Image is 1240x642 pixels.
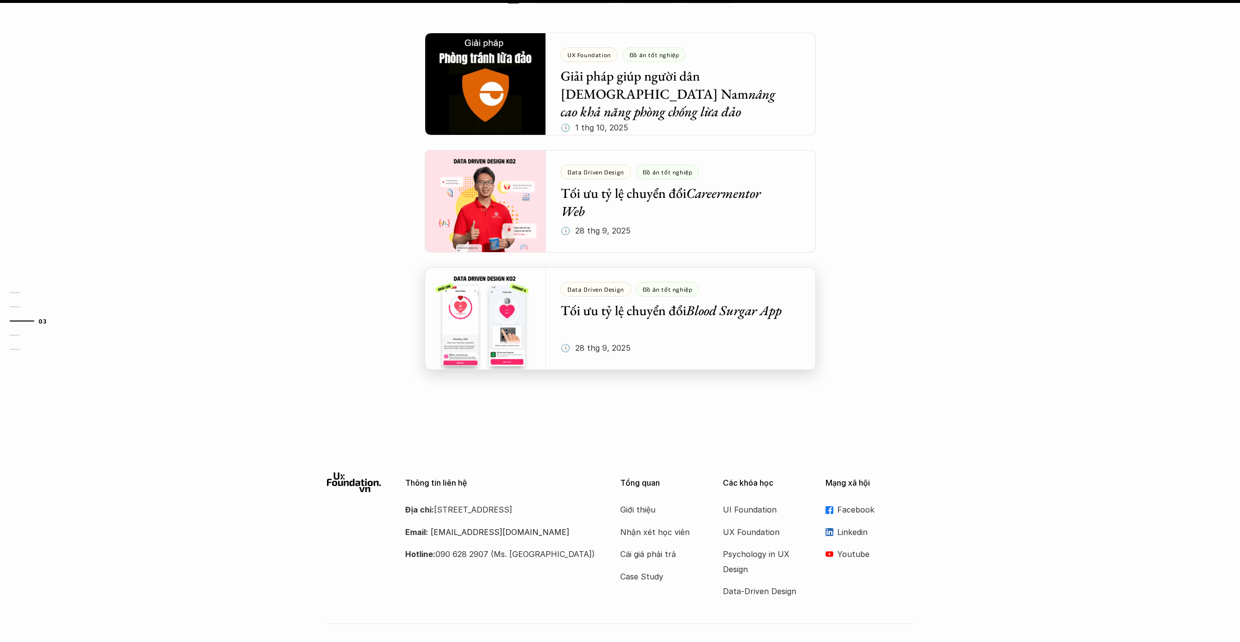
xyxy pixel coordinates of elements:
[620,478,708,488] p: Tổng quan
[39,318,46,324] strong: 03
[837,502,914,517] p: Facebook
[431,527,569,537] a: [EMAIL_ADDRESS][DOMAIN_NAME]
[826,502,914,517] a: Facebook
[405,527,428,537] strong: Email:
[405,547,596,561] p: 090 628 2907 (Ms. [GEOGRAPHIC_DATA])
[620,525,698,539] a: Nhận xét học viên
[620,547,698,561] a: Cái giá phải trả
[405,502,596,517] p: [STREET_ADDRESS]
[405,478,596,488] p: Thông tin liên hệ
[837,525,914,539] p: Linkedin
[837,547,914,561] p: Youtube
[826,478,914,488] p: Mạng xã hội
[620,569,698,584] a: Case Study
[10,315,56,327] a: 03
[723,525,801,539] a: UX Foundation
[425,33,816,135] a: UX FoundationĐồ án tốt nghiệpGiải pháp giúp người dân [DEMOGRAPHIC_DATA] Namnâng cao khả năng phò...
[723,584,801,599] a: Data-Driven Design
[620,502,698,517] a: Giới thiệu
[425,267,816,370] a: Data Driven DesignĐồ án tốt nghiệpTối ưu tỷ lệ chuyển đổiBlood Surgar App🕔 28 thg 9, 2025
[723,478,811,488] p: Các khóa học
[826,525,914,539] a: Linkedin
[826,547,914,561] a: Youtube
[405,549,435,559] strong: Hotline:
[723,502,801,517] a: UI Foundation
[405,505,434,514] strong: Địa chỉ:
[723,547,801,577] a: Psychology in UX Design
[425,150,816,253] a: Data Driven DesignĐồ án tốt nghiệpTối ưu tỷ lệ chuyển đổiCareermentor Web🕔 28 thg 9, 2025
